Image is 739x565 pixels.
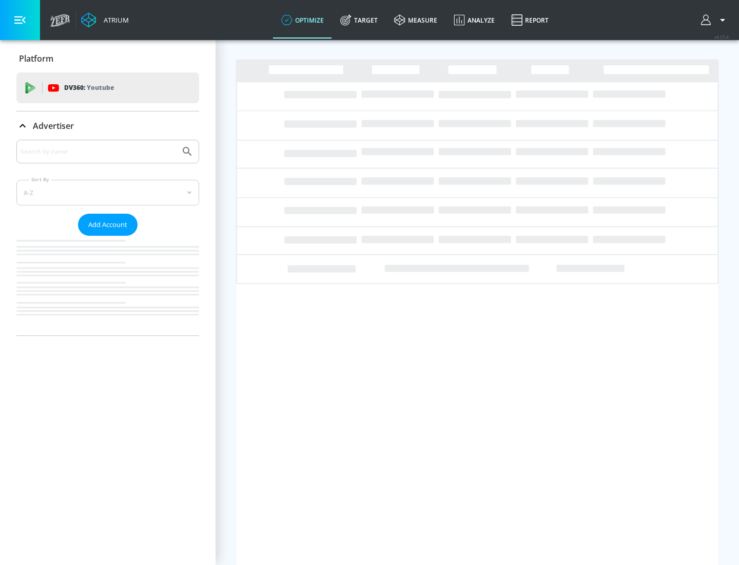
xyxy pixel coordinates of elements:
nav: list of Advertiser [16,236,199,335]
a: Atrium [81,12,129,28]
div: Advertiser [16,111,199,140]
p: Platform [19,53,53,64]
button: Add Account [78,214,138,236]
div: Platform [16,44,199,73]
a: Analyze [445,2,503,39]
div: DV360: Youtube [16,72,199,103]
a: Target [332,2,386,39]
div: A-Z [16,180,199,205]
div: Atrium [100,15,129,25]
a: Report [503,2,557,39]
label: Sort By [29,176,51,183]
a: measure [386,2,445,39]
p: DV360: [64,82,114,93]
div: Advertiser [16,140,199,335]
p: Youtube [87,82,114,93]
input: Search by name [21,145,176,158]
span: v 4.25.4 [714,34,729,40]
span: Add Account [88,219,127,231]
p: Advertiser [33,120,74,131]
a: optimize [273,2,332,39]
